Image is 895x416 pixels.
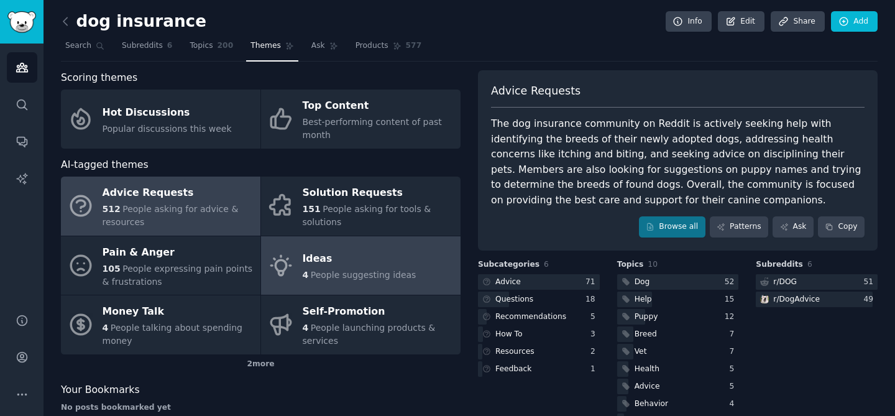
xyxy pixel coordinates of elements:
div: Questions [495,294,533,305]
span: Subreddits [122,40,163,52]
div: Help [635,294,652,305]
span: 6 [807,260,812,269]
a: Self-Promotion4People launching products & services [261,295,461,354]
a: Add [831,11,878,32]
a: Solution Requests151People asking for tools & solutions [261,177,461,236]
div: Solution Requests [303,183,454,203]
span: Topics [190,40,213,52]
span: 4 [303,323,309,333]
span: 151 [303,204,321,214]
div: r/ DogAdvice [773,294,820,305]
div: Top Content [303,96,454,116]
div: 7 [730,329,739,340]
span: Scoring themes [61,70,137,86]
div: 5 [730,381,739,392]
div: 18 [585,294,600,305]
div: Recommendations [495,312,566,323]
span: Subreddits [756,259,803,270]
a: Questions18 [478,292,600,307]
a: r/DOG51 [756,274,878,290]
a: Topics200 [185,36,237,62]
a: Advice5 [617,379,739,394]
a: DogAdvicer/DogAdvice49 [756,292,878,307]
div: Feedback [495,364,531,375]
span: 200 [218,40,234,52]
span: Themes [250,40,281,52]
span: People expressing pain points & frustrations [103,264,253,287]
div: 1 [590,364,600,375]
div: Hot Discussions [103,103,232,122]
a: Patterns [710,216,768,238]
div: Behavior [635,399,668,410]
a: Breed7 [617,326,739,342]
a: Share [771,11,824,32]
div: 2 [590,346,600,358]
a: Products577 [351,36,426,62]
span: People asking for tools & solutions [303,204,431,227]
img: GummySearch logo [7,11,36,33]
div: 5 [730,364,739,375]
div: Vet [635,346,647,358]
div: Advice [635,381,660,392]
span: Your Bookmarks [61,382,140,398]
a: Vet7 [617,344,739,359]
span: People talking about spending money [103,323,242,346]
div: How To [495,329,523,340]
div: Money Talk [103,302,254,322]
div: Dog [635,277,650,288]
a: Top ContentBest-performing content of past month [261,90,461,149]
a: Info [666,11,712,32]
div: 15 [725,294,739,305]
span: 4 [103,323,109,333]
a: Feedback1 [478,361,600,377]
div: No posts bookmarked yet [61,402,461,414]
a: Puppy12 [617,309,739,325]
a: Advice71 [478,274,600,290]
div: Pain & Anger [103,243,254,262]
div: Puppy [635,312,658,323]
div: The dog insurance community on Reddit is actively seeking help with identifying the breeds of the... [491,116,865,208]
span: People launching products & services [303,323,436,346]
span: Products [356,40,388,52]
a: Subreddits6 [117,36,177,62]
div: r/ DOG [773,277,797,288]
div: Resources [495,346,535,358]
div: Health [635,364,659,375]
img: DogAdvice [760,295,769,303]
a: Ask [773,216,814,238]
div: 49 [863,294,878,305]
div: Self-Promotion [303,302,454,322]
a: Recommendations5 [478,309,600,325]
span: 512 [103,204,121,214]
div: 12 [725,312,739,323]
div: Advice [495,277,521,288]
div: Ideas [303,249,416,269]
a: Ideas4People suggesting ideas [261,236,461,295]
a: Hot DiscussionsPopular discussions this week [61,90,260,149]
span: Popular discussions this week [103,124,232,134]
a: Resources2 [478,344,600,359]
div: 7 [730,346,739,358]
span: 6 [167,40,173,52]
div: 3 [590,329,600,340]
a: Dog52 [617,274,739,290]
a: Search [61,36,109,62]
span: Ask [311,40,325,52]
span: 10 [648,260,658,269]
span: 105 [103,264,121,274]
span: Topics [617,259,644,270]
span: 577 [406,40,422,52]
span: People asking for advice & resources [103,204,239,227]
span: Best-performing content of past month [303,117,442,140]
a: Health5 [617,361,739,377]
span: Subcategories [478,259,539,270]
span: Advice Requests [491,83,581,99]
button: Copy [818,216,865,238]
h2: dog insurance [61,12,206,32]
div: 2 more [61,354,461,374]
span: Search [65,40,91,52]
div: 51 [863,277,878,288]
a: Edit [718,11,764,32]
span: 6 [544,260,549,269]
span: AI-tagged themes [61,157,149,173]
